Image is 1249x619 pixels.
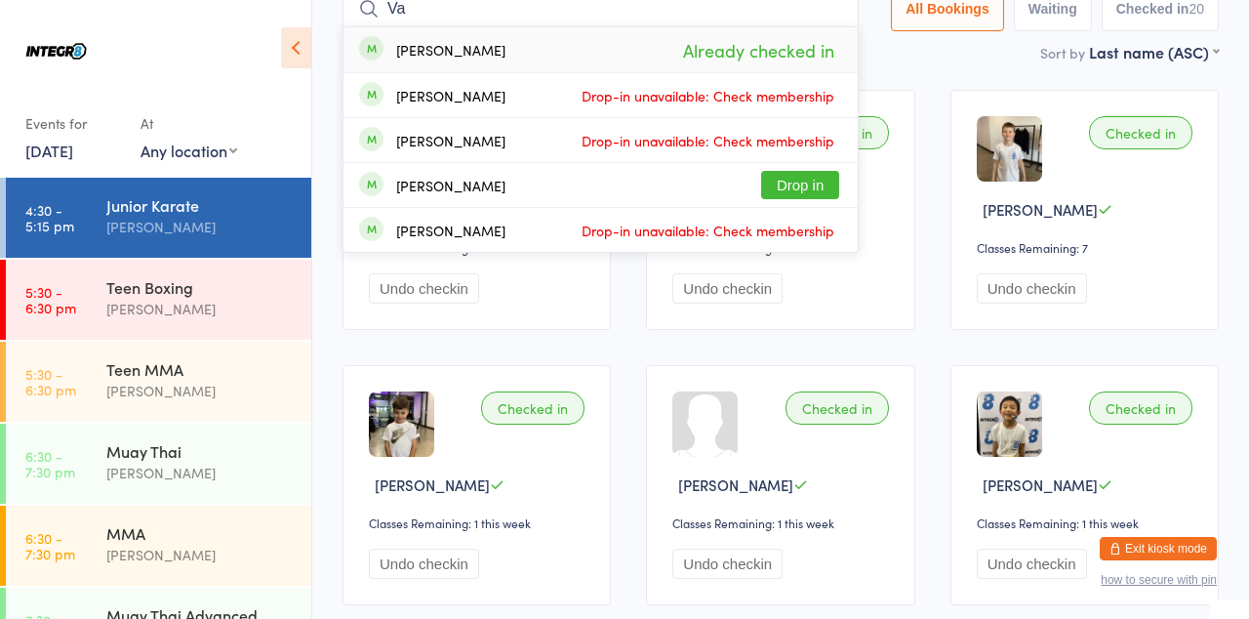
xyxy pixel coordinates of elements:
div: Classes Remaining: 1 this week [977,515,1198,531]
button: how to secure with pin [1101,573,1217,587]
span: Drop-in unavailable: Check membership [577,216,839,245]
img: image1706769014.png [369,392,434,457]
div: [PERSON_NAME] [106,380,295,402]
span: [PERSON_NAME] [375,475,490,495]
div: [PERSON_NAME] [396,42,505,58]
div: Classes Remaining: 7 [977,239,1198,256]
div: Muay Thai [106,440,295,462]
span: Drop-in unavailable: Check membership [577,126,839,155]
div: 20 [1189,1,1204,17]
a: 6:30 -7:30 pmMuay Thai[PERSON_NAME] [6,424,311,504]
div: Checked in [1089,392,1192,425]
button: Undo checkin [977,273,1087,304]
div: Checked in [1089,116,1192,149]
a: [DATE] [25,140,73,161]
button: Undo checkin [977,549,1087,579]
a: 4:30 -5:15 pmJunior Karate[PERSON_NAME] [6,178,311,258]
button: Undo checkin [672,549,783,579]
span: [PERSON_NAME] [983,475,1098,495]
div: Last name (ASC) [1089,41,1219,62]
div: Junior Karate [106,194,295,216]
div: [PERSON_NAME] [106,462,295,484]
span: Drop-in unavailable: Check membership [577,81,839,110]
time: 5:30 - 6:30 pm [25,284,76,315]
div: Teen Boxing [106,276,295,298]
span: Already checked in [678,33,839,67]
div: Events for [25,107,121,140]
div: Classes Remaining: 1 this week [672,515,894,531]
div: [PERSON_NAME] [396,178,505,193]
img: Integr8 Bentleigh [20,15,93,88]
span: [PERSON_NAME] [983,199,1098,220]
time: 6:30 - 7:30 pm [25,530,75,561]
time: 5:30 - 6:30 pm [25,366,76,397]
div: Classes Remaining: 1 this week [369,515,590,531]
div: [PERSON_NAME] [396,88,505,103]
time: 6:30 - 7:30 pm [25,448,75,479]
label: Sort by [1040,43,1085,62]
button: Exit kiosk mode [1100,537,1217,560]
button: Undo checkin [369,273,479,304]
div: Any location [141,140,237,161]
div: [PERSON_NAME] [106,298,295,320]
div: [PERSON_NAME] [106,216,295,238]
div: Teen MMA [106,358,295,380]
img: image1709706431.png [977,392,1042,457]
button: Undo checkin [672,273,783,304]
div: Checked in [481,392,584,425]
time: 4:30 - 5:15 pm [25,202,74,233]
span: [PERSON_NAME] [678,475,793,495]
div: MMA [106,522,295,544]
a: 6:30 -7:30 pmMMA[PERSON_NAME] [6,506,311,586]
a: 5:30 -6:30 pmTeen Boxing[PERSON_NAME] [6,260,311,340]
div: [PERSON_NAME] [396,133,505,148]
img: image1728537712.png [977,116,1042,182]
div: Checked in [786,392,889,425]
a: 5:30 -6:30 pmTeen MMA[PERSON_NAME] [6,342,311,422]
div: At [141,107,237,140]
button: Undo checkin [369,549,479,579]
div: [PERSON_NAME] [396,223,505,238]
button: Drop in [761,171,839,199]
div: [PERSON_NAME] [106,544,295,566]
